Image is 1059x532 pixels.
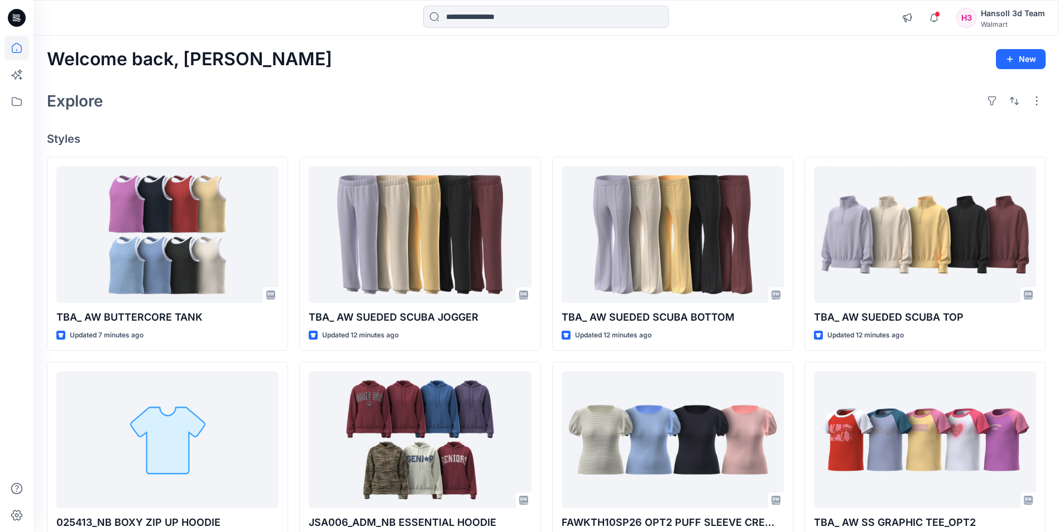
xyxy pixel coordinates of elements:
[562,371,784,508] a: FAWKTH10SP26 OPT2 PUFF SLEEVE CREW TOP
[761,35,947,67] div: Notifications
[56,166,279,303] a: TBA_ AW BUTTERCORE TANK
[575,330,651,341] p: Updated 12 minutes ago
[867,243,930,253] p: View all notifications
[772,146,793,167] img: TBA_ADM_FC WA FOLD OVER WAISTBAND JOGGER_ASTM
[996,49,1046,69] button: New
[798,95,921,113] div: Your style is ready
[798,146,905,163] strong: TBA WA FOLD OVER WAISTBAND JOGGER
[814,309,1036,325] p: TBA_ AW SUEDED SCUBA TOP
[309,371,531,508] a: JSA006_ADM_NB ESSENTIAL HOODIE
[309,515,531,530] p: JSA006_ADM_NB ESSENTIAL HOODIE
[309,309,531,325] p: TBA_ AW SUEDED SCUBA JOGGER
[47,132,1046,146] h4: Styles
[47,49,332,70] h2: Welcome back, [PERSON_NAME]
[798,203,921,210] div: Friday, September 19, 2025 08:30
[772,95,793,117] img: TBA_ADM SC_ AW BUTTERCORE SKORT
[562,166,784,303] a: TBA_ AW SUEDED SCUBA BOTTOM
[814,371,1036,508] a: TBA_ AW SS GRAPHIC TEE_OPT2
[322,330,399,341] p: Updated 12 minutes ago
[562,309,784,325] p: TBA_ AW SUEDED SCUBA BOTTOM
[798,173,919,200] strong: TBA_ADM_FC WA FOLD OVER WAISTBAND JOGGER_ASTM
[562,515,784,530] p: FAWKTH10SP26 OPT2 PUFF SLEEVE CREW TOP
[981,20,1045,28] div: Walmart
[798,66,921,74] div: Friday, September 19, 2025 08:41
[70,330,143,341] p: Updated 7 minutes ago
[981,7,1045,20] div: Hansoll 3d Team
[787,243,835,253] p: Mark all as read
[56,371,279,508] a: 025413_NB BOXY ZIP UP HOODIE
[827,330,904,341] p: Updated 12 minutes ago
[798,117,921,124] div: Friday, September 19, 2025 08:40
[798,95,917,113] strong: TBA_ AW BUTTERCORE SKORT
[309,166,531,303] a: TBA_ AW SUEDED SCUBA JOGGER
[798,146,921,200] div: Your style has been updated with version
[47,92,103,110] h2: Explore
[56,515,279,530] p: 025413_NB BOXY ZIP UP HOODIE
[56,309,279,325] p: TBA_ AW BUTTERCORE TANK
[956,8,976,28] div: H3
[814,515,1036,530] p: TBA_ AW SS GRAPHIC TEE_OPT2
